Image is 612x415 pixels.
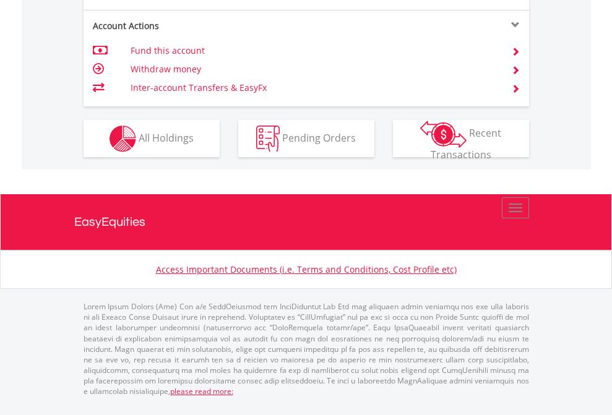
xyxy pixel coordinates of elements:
[238,120,374,157] button: Pending Orders
[84,20,306,32] div: Account Actions
[84,301,529,396] p: Lorem Ipsum Dolors (Ame) Con a/e SeddOeiusmod tem InciDiduntut Lab Etd mag aliquaen admin veniamq...
[170,386,233,396] a: please read more:
[84,120,220,157] button: All Holdings
[393,120,529,157] button: Recent Transactions
[420,121,467,148] img: transactions-zar-wht.png
[156,263,457,275] a: Access Important Documents (i.e. Terms and Conditions, Cost Profile etc)
[139,130,194,144] span: All Holdings
[131,41,496,60] td: Fund this account
[256,126,280,152] img: pending_instructions-wht.png
[131,60,496,79] td: Withdraw money
[282,130,356,144] span: Pending Orders
[74,194,538,250] a: EasyEquities
[110,126,136,152] img: holdings-wht.png
[131,79,496,97] td: Inter-account Transfers & EasyFx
